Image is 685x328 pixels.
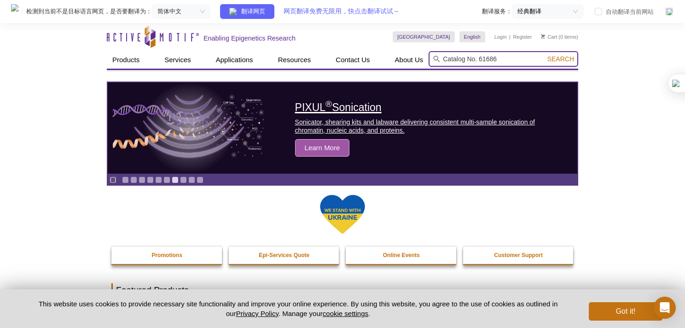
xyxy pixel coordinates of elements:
button: Got it! [589,302,662,321]
strong: Epi-Services Quote [259,252,309,258]
a: Go to slide 2 [130,176,137,183]
a: Go to slide 1 [122,176,129,183]
p: Sonicator, shearing kits and labware delivering consistent multi-sample sonication of chromatin, ... [295,118,557,135]
button: cookie settings [323,310,368,317]
a: Go to slide 8 [180,176,187,183]
li: (0 items) [541,31,578,42]
li: | [509,31,511,42]
a: Go to slide 10 [197,176,203,183]
sup: ® [325,100,332,109]
strong: Customer Support [494,252,543,258]
a: Privacy Policy [236,310,279,317]
a: PIXUL sonication PIXUL®Sonication Sonicator, shearing kits and labware delivering consistent mult... [108,82,577,174]
a: Services [159,51,197,69]
a: Resources [273,51,317,69]
a: [GEOGRAPHIC_DATA] [393,31,455,42]
h2: Enabling Epigenetics Research [203,34,296,42]
span: Search [547,55,574,63]
strong: Promotions [151,252,182,258]
a: Go to slide 4 [147,176,154,183]
span: Learn More [295,139,350,157]
a: Epi-Services Quote [229,246,340,264]
a: Go to slide 9 [188,176,195,183]
a: Go to slide 3 [139,176,145,183]
a: Applications [210,51,259,69]
a: Customer Support [463,246,575,264]
strong: Online Events [383,252,420,258]
img: We Stand With Ukraine [319,194,366,235]
span: PIXUL Sonication [295,101,382,113]
a: English [459,31,485,42]
button: Search [545,55,577,63]
p: This website uses cookies to provide necessary site functionality and improve your online experie... [23,299,574,318]
a: Contact Us [330,51,375,69]
a: About Us [389,51,429,69]
a: Register [513,34,532,40]
article: PIXUL Sonication [108,82,577,174]
h2: Featured Products [111,283,574,297]
a: Cart [541,34,557,40]
a: Toggle autoplay [110,176,116,183]
img: Your Cart [541,34,545,39]
a: Promotions [111,246,223,264]
a: Go to slide 5 [155,176,162,183]
input: Keyword, Cat. No. [429,51,578,67]
a: Products [107,51,145,69]
a: Login [494,34,507,40]
div: Open Intercom Messenger [654,297,676,319]
a: Online Events [346,246,457,264]
a: Go to slide 7 [172,176,179,183]
a: Go to slide 6 [163,176,170,183]
img: PIXUL sonication [113,82,265,174]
